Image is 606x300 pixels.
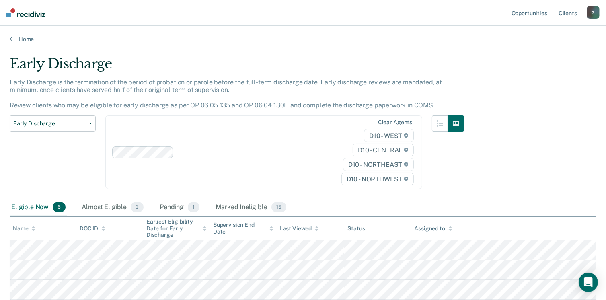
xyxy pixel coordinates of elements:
div: Open Intercom Messenger [579,273,598,292]
span: 1 [188,202,199,212]
div: Supervision End Date [213,222,273,235]
span: Early Discharge [13,120,86,127]
button: G [587,6,600,19]
div: Clear agents [378,119,412,126]
span: 5 [53,202,66,212]
div: Almost Eligible3 [80,199,145,216]
span: 15 [271,202,286,212]
span: D10 - WEST [364,129,414,142]
div: Pending1 [158,199,201,216]
div: Earliest Eligibility Date for Early Discharge [146,218,207,238]
button: Early Discharge [10,115,96,132]
span: D10 - NORTHWEST [341,173,414,185]
div: Name [13,225,35,232]
div: Assigned to [414,225,452,232]
span: D10 - CENTRAL [353,144,414,156]
img: Recidiviz [6,8,45,17]
div: Status [347,225,365,232]
div: Eligible Now5 [10,199,67,216]
div: Early Discharge [10,55,464,78]
div: DOC ID [80,225,105,232]
div: Last Viewed [280,225,319,232]
div: Marked Ineligible15 [214,199,288,216]
a: Home [10,35,596,43]
span: 3 [131,202,144,212]
p: Early Discharge is the termination of the period of probation or parole before the full-term disc... [10,78,442,109]
span: D10 - NORTHEAST [343,158,414,171]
